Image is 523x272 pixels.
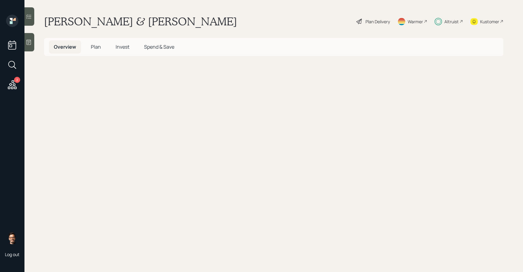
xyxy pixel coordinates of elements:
[5,252,20,257] div: Log out
[480,18,499,25] div: Kustomer
[365,18,390,25] div: Plan Delivery
[6,232,18,244] img: sami-boghos-headshot.png
[144,43,174,50] span: Spend & Save
[116,43,129,50] span: Invest
[408,18,423,25] div: Warmer
[14,77,20,83] div: 2
[44,15,237,28] h1: [PERSON_NAME] & [PERSON_NAME]
[54,43,76,50] span: Overview
[91,43,101,50] span: Plan
[444,18,459,25] div: Altruist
